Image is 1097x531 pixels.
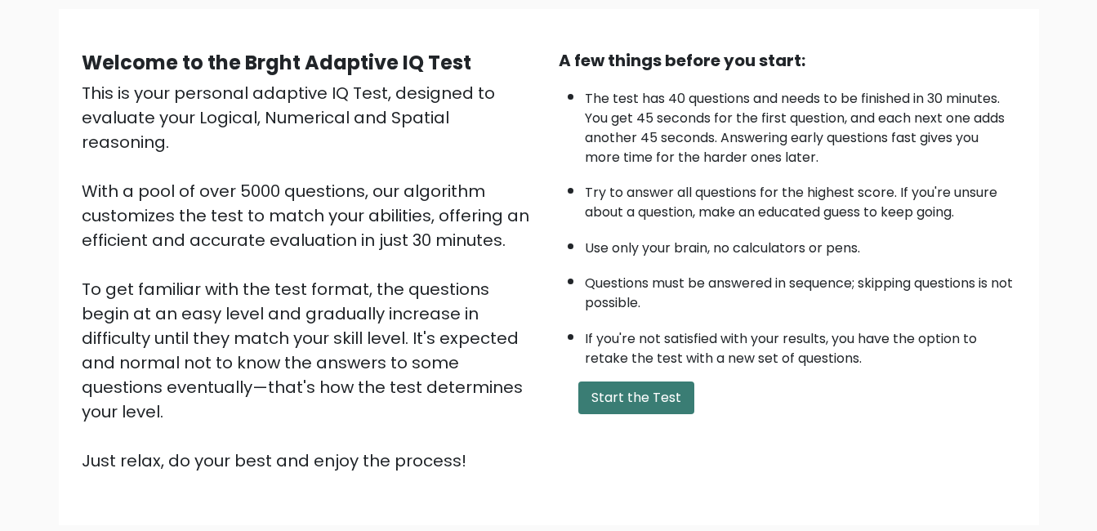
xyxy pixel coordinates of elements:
li: Try to answer all questions for the highest score. If you're unsure about a question, make an edu... [585,175,1016,222]
div: This is your personal adaptive IQ Test, designed to evaluate your Logical, Numerical and Spatial ... [82,81,539,473]
button: Start the Test [578,382,694,414]
b: Welcome to the Brght Adaptive IQ Test [82,49,471,76]
li: Questions must be answered in sequence; skipping questions is not possible. [585,265,1016,313]
li: The test has 40 questions and needs to be finished in 30 minutes. You get 45 seconds for the firs... [585,81,1016,167]
li: If you're not satisfied with your results, you have the option to retake the test with a new set ... [585,321,1016,368]
li: Use only your brain, no calculators or pens. [585,230,1016,258]
div: A few things before you start: [559,48,1016,73]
